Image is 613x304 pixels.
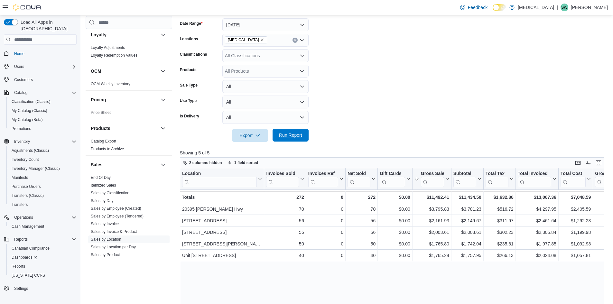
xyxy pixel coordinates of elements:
div: $1,199.98 [561,228,591,236]
div: $2,149.67 [453,217,481,225]
span: My Catalog (Classic) [12,108,47,113]
div: Subtotal [453,171,476,177]
button: OCM [159,67,167,75]
span: Transfers (Classic) [9,192,77,199]
div: Invoices Ref [308,171,338,187]
button: [US_STATE] CCRS [6,271,79,280]
button: Canadian Compliance [6,244,79,253]
button: Home [1,49,79,58]
span: Reports [14,237,28,242]
div: $7,048.59 [561,193,591,201]
button: Operations [12,214,36,221]
a: Sales by Employee (Created) [91,206,141,211]
div: 70 [348,205,376,213]
a: Transfers [9,201,30,208]
div: $11,492.41 [414,193,449,201]
div: $516.72 [486,205,514,213]
button: Remove Muse from selection in this group [260,38,264,42]
span: 2 columns hidden [189,160,222,165]
a: Catalog Export [91,139,116,143]
button: Customers [1,75,79,84]
span: Adjustments (Classic) [9,147,77,154]
button: Inventory [1,137,79,146]
div: $302.23 [486,228,514,236]
button: All [222,80,309,93]
div: 56 [266,217,304,225]
div: Sonny Wong [561,4,568,11]
button: Promotions [6,124,79,133]
span: Transfers [12,202,28,207]
span: Dashboards [9,253,77,261]
a: My Catalog (Beta) [9,116,45,124]
div: Total Invoiced [518,171,551,177]
button: Inventory [12,138,33,145]
span: My Catalog (Beta) [9,116,77,124]
label: Use Type [180,98,197,103]
div: Gross Sales [421,171,444,187]
div: Invoices Ref [308,171,338,177]
span: Purchase Orders [12,184,41,189]
button: Loyalty [91,32,158,38]
a: Home [12,50,27,58]
button: Transfers [6,200,79,209]
div: 272 [266,193,304,201]
button: All [222,96,309,108]
span: Customers [14,77,33,82]
button: [DATE] [222,18,309,31]
span: Sales by Classification [91,190,129,196]
span: Sales by Invoice & Product [91,229,137,234]
span: Operations [14,215,33,220]
button: Total Invoiced [518,171,556,187]
span: Reports [12,235,77,243]
div: 40 [266,252,304,259]
span: Purchase Orders [9,183,77,190]
button: Location [182,171,262,187]
div: 56 [348,228,376,236]
button: Cash Management [6,222,79,231]
div: $1,977.85 [518,240,556,248]
span: Settings [14,286,28,291]
button: Display options [584,159,592,167]
button: Export [232,129,268,142]
span: Settings [12,284,77,292]
div: 50 [266,240,304,248]
span: Sales by Product [91,252,120,257]
div: 0 [308,228,343,236]
span: Reports [9,263,77,270]
a: Dashboards [9,253,40,261]
button: Run Report [273,129,309,142]
button: Clear input [293,38,298,43]
span: Loyalty Redemption Values [91,53,137,58]
input: Dark Mode [493,4,506,11]
a: Itemized Sales [91,183,116,188]
a: Sales by Invoice [91,222,119,226]
div: 0 [308,193,343,201]
div: 20395 [PERSON_NAME] Hwy [182,205,262,213]
div: Total Cost [561,171,586,177]
span: OCM Weekly Inventory [91,81,130,87]
div: Total Cost [561,171,586,187]
button: Inventory Count [6,155,79,164]
button: Keyboard shortcuts [574,159,582,167]
a: Customers [12,76,35,84]
span: Price Sheet [91,110,111,115]
div: $2,161.93 [414,217,449,225]
div: $11,434.50 [453,193,481,201]
div: Total Tax [486,171,508,187]
span: Inventory [14,139,30,144]
h3: Products [91,125,110,132]
span: Canadian Compliance [9,244,77,252]
span: My Catalog (Beta) [12,117,43,122]
div: Loyalty [86,44,172,62]
a: Classification (Classic) [9,98,53,106]
span: End Of Day [91,175,111,180]
button: Reports [12,235,30,243]
button: Adjustments (Classic) [6,146,79,155]
span: Manifests [9,174,77,181]
div: Unit [STREET_ADDRESS] [182,252,262,259]
button: Inventory Manager (Classic) [6,164,79,173]
div: OCM [86,80,172,90]
div: [STREET_ADDRESS][PERSON_NAME] [182,240,262,248]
